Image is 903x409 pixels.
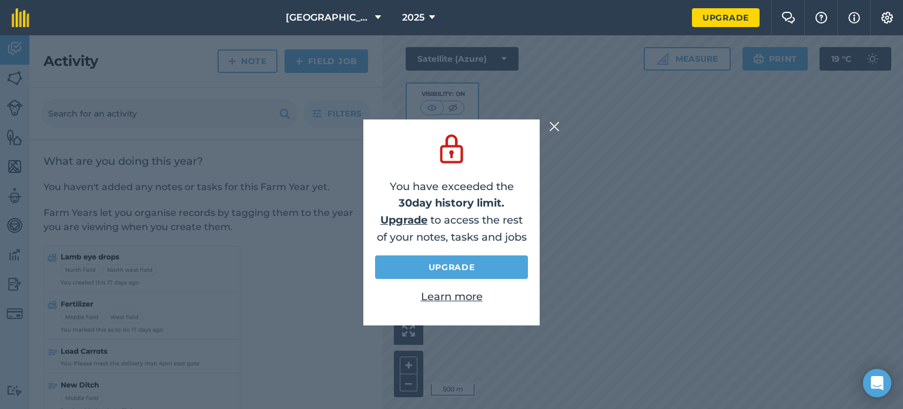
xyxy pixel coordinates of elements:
[421,290,483,303] a: Learn more
[375,212,528,246] p: to access the rest of your notes, tasks and jobs
[375,255,528,279] a: Upgrade
[286,11,370,25] span: [GEOGRAPHIC_DATA]
[435,131,468,167] img: svg+xml;base64,PD94bWwgdmVyc2lvbj0iMS4wIiBlbmNvZGluZz0idXRmLTgiPz4KPCEtLSBHZW5lcmF0b3I6IEFkb2JlIE...
[692,8,760,27] a: Upgrade
[399,197,504,210] strong: 30 day history limit.
[12,8,29,27] img: fieldmargin Logo
[781,12,795,24] img: Two speech bubbles overlapping with the left bubble in the forefront
[380,214,427,227] a: Upgrade
[863,369,891,397] div: Open Intercom Messenger
[549,119,560,134] img: svg+xml;base64,PHN2ZyB4bWxucz0iaHR0cDovL3d3dy53My5vcmcvMjAwMC9zdmciIHdpZHRoPSIyMiIgaGVpZ2h0PSIzMC...
[402,11,424,25] span: 2025
[814,12,828,24] img: A question mark icon
[880,12,894,24] img: A cog icon
[848,11,860,25] img: svg+xml;base64,PHN2ZyB4bWxucz0iaHR0cDovL3d3dy53My5vcmcvMjAwMC9zdmciIHdpZHRoPSIxNyIgaGVpZ2h0PSIxNy...
[375,178,528,212] p: You have exceeded the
